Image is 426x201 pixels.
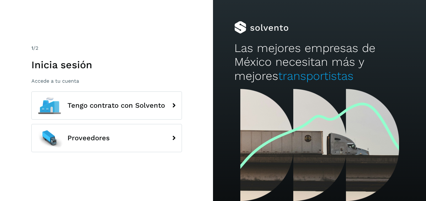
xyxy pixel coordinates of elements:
[67,134,110,142] span: Proveedores
[31,59,182,71] h1: Inicia sesión
[31,44,182,52] div: /2
[31,45,33,51] span: 1
[234,41,405,83] h2: Las mejores empresas de México necesitan más y mejores
[31,124,182,152] button: Proveedores
[278,69,354,83] span: transportistas
[67,102,165,109] span: Tengo contrato con Solvento
[31,78,182,84] p: Accede a tu cuenta
[31,91,182,120] button: Tengo contrato con Solvento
